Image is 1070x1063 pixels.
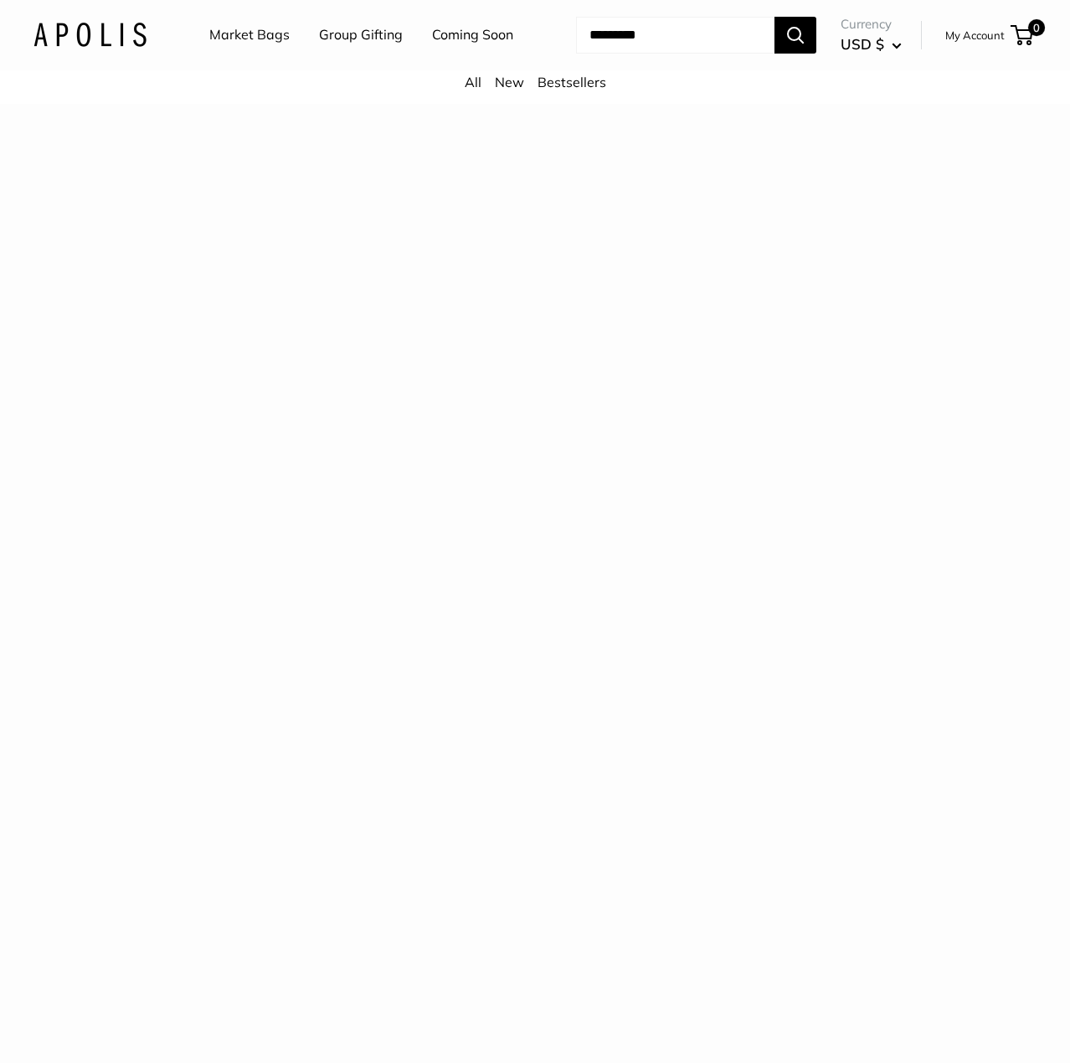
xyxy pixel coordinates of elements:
a: 0 [1012,25,1033,45]
a: Bestsellers [538,74,606,90]
a: Market Bags [209,23,290,48]
button: USD $ [841,31,902,58]
a: Coming Soon [432,23,513,48]
a: Group Gifting [319,23,403,48]
span: Currency [841,13,902,36]
button: Search [774,17,816,54]
input: Search... [576,17,774,54]
a: New [495,74,524,90]
a: All [465,74,481,90]
img: Apolis [33,23,147,47]
a: My Account [945,25,1005,45]
span: USD $ [841,35,884,53]
span: 0 [1028,19,1045,36]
